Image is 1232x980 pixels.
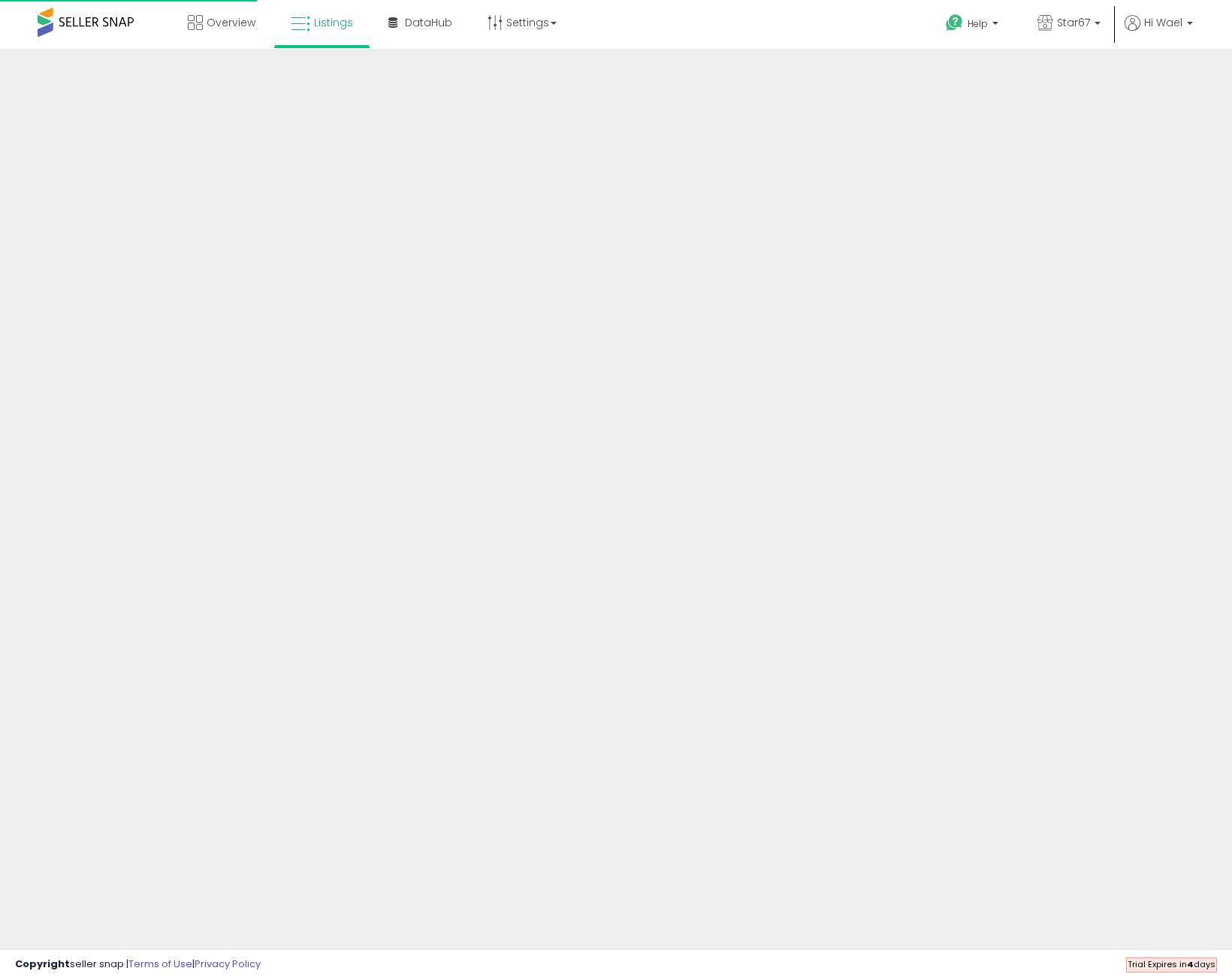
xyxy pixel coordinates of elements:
[207,15,255,30] span: Overview
[1125,15,1193,49] a: Hi Wael
[945,14,964,32] i: Get Help
[405,15,452,30] span: DataHub
[934,2,1013,49] a: Help
[968,17,988,30] span: Help
[1144,15,1182,30] span: Hi Wael
[314,15,353,30] span: Listings
[1057,15,1090,30] span: Star67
